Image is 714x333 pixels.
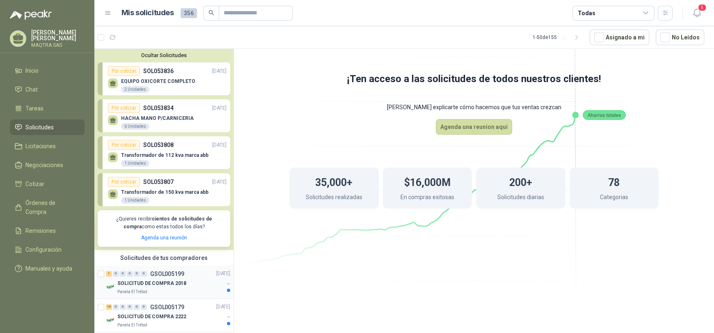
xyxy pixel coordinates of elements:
p: Panela El Trébol [117,289,147,295]
p: ¿Quieres recibir como estas todos los días? [103,215,225,231]
p: Categorias [600,193,628,204]
h1: 35,000+ [315,172,352,191]
a: Inicio [10,63,85,78]
button: Agenda una reunion aquí [436,119,512,135]
span: Manuales y ayuda [25,264,72,273]
p: Solicitudes diarias [497,193,544,204]
div: 0 [120,271,126,277]
img: Company Logo [106,282,116,292]
a: Manuales y ayuda [10,261,85,276]
h1: $16,000M [404,172,451,191]
a: Negociaciones [10,157,85,173]
a: 10 0 0 0 0 0 GSOL005179[DATE] Company LogoSOLICITUD DE COMPRA 2222Panela El Trébol [106,302,232,328]
h1: 78 [608,172,620,191]
div: Por cotizar [108,66,140,76]
p: GSOL005199 [150,271,184,277]
div: Solicitudes de tus compradores [94,250,233,266]
div: 0 [120,304,126,310]
p: Transformador de 112 kva marca abb [121,152,208,158]
div: Todas [578,9,595,18]
button: Ocultar Solicitudes [98,52,230,58]
div: 1 Unidades [121,197,149,204]
p: [DATE] [216,270,230,278]
b: cientos de solicitudes de compra [124,216,212,230]
div: 0 [141,304,147,310]
a: Tareas [10,101,85,116]
a: Por cotizarSOL053836[DATE] EQUIPO OXICORTE COMPLETO2 Unidades [98,62,230,95]
span: search [208,10,214,16]
a: Configuración [10,242,85,257]
div: 1 [106,271,112,277]
div: Por cotizar [108,177,140,187]
img: Company Logo [106,315,116,325]
div: 0 [127,271,133,277]
p: [DATE] [212,141,227,149]
a: Órdenes de Compra [10,195,85,220]
span: Remisiones [25,226,56,235]
p: SOL053834 [143,103,174,113]
a: Remisiones [10,223,85,239]
a: Licitaciones [10,138,85,154]
span: Negociaciones [25,161,63,170]
h1: 200+ [509,172,532,191]
button: No Leídos [656,30,704,45]
div: 1 - 50 de 155 [533,31,583,44]
p: HACHA MANO P/CARNICERIA [121,115,194,121]
span: Inicio [25,66,39,75]
p: [DATE] [212,178,227,186]
span: Chat [25,85,38,94]
a: Por cotizarSOL053807[DATE] Transformador de 150 kva marca abb1 Unidades [98,173,230,206]
p: Transformador de 150 kva marca abb [121,189,208,195]
div: Ocultar SolicitudesPor cotizarSOL053836[DATE] EQUIPO OXICORTE COMPLETO2 UnidadesPor cotizarSOL053... [94,49,233,250]
a: 1 0 0 0 0 0 GSOL005199[DATE] Company LogoSOLICITUD DE COMPRA 2018Panela El Trébol [106,269,232,295]
button: Asignado a mi [590,30,649,45]
h1: Mis solicitudes [121,7,174,19]
p: SOL053836 [143,67,174,76]
span: 5 [698,4,707,11]
p: SOLICITUD DE COMPRA 2018 [117,280,186,287]
a: Chat [10,82,85,97]
div: 0 [134,304,140,310]
div: 0 [134,271,140,277]
div: 6 Unidades [121,123,149,130]
button: 5 [689,6,704,21]
span: Cotizar [25,179,44,188]
a: Cotizar [10,176,85,192]
span: Órdenes de Compra [25,198,77,216]
a: Agenda una reunión [141,235,187,241]
p: [DATE] [212,104,227,112]
span: 356 [181,8,197,18]
a: Solicitudes [10,119,85,135]
p: [PERSON_NAME] [PERSON_NAME] [31,30,85,41]
a: Por cotizarSOL053834[DATE] HACHA MANO P/CARNICERIA6 Unidades [98,99,230,132]
span: Solicitudes [25,123,54,132]
div: 0 [113,304,119,310]
p: GSOL005179 [150,304,184,310]
p: [DATE] [216,303,230,311]
p: MAQTRA SAS [31,43,85,48]
div: 0 [127,304,133,310]
img: Logo peakr [10,10,52,20]
span: Configuración [25,245,62,254]
p: SOL053808 [143,140,174,149]
div: 2 Unidades [121,86,149,93]
span: Licitaciones [25,142,56,151]
a: Por cotizarSOL053808[DATE] Transformador de 112 kva marca abb1 Unidades [98,136,230,169]
p: En compras exitosas [400,193,454,204]
div: 1 Unidades [121,160,149,167]
p: Panela El Trébol [117,322,147,328]
div: 10 [106,304,112,310]
div: Por cotizar [108,140,140,150]
div: 0 [113,271,119,277]
p: Solicitudes realizadas [306,193,362,204]
p: [DATE] [212,67,227,75]
span: Tareas [25,104,43,113]
p: EQUIPO OXICORTE COMPLETO [121,78,195,84]
div: 0 [141,271,147,277]
p: SOL053807 [143,177,174,186]
p: SOLICITUD DE COMPRA 2222 [117,313,186,321]
div: Por cotizar [108,103,140,113]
